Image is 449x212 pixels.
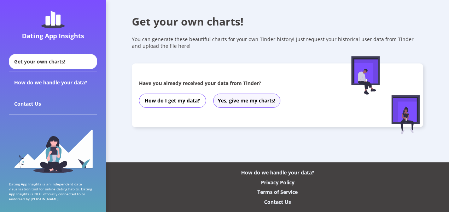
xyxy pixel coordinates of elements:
button: How do I get my data? [139,94,206,108]
div: You can generate these beautiful charts for your own Tinder history! Just request your historical... [132,36,424,49]
div: Dating App Insights [11,32,95,40]
img: sidebar_girl.91b9467e.svg [13,129,93,173]
div: Terms of Service [257,189,298,195]
button: Yes, give me my charts! [213,94,280,108]
img: male-figure-sitting.c9faa881.svg [351,56,380,95]
div: Have you already received your data from Tinder? [139,80,333,87]
div: Contact Us [9,93,97,115]
img: dating-app-insights-logo.5abe6921.svg [41,11,65,28]
div: Get your own charts! [9,54,97,69]
div: Get your own charts! [132,14,424,29]
div: How do we handle your data? [241,169,314,176]
div: How do we handle your data? [9,72,97,93]
div: Contact Us [264,199,291,205]
p: Dating App Insights is an independent data visualization tool for online dating habits. Dating Ap... [9,182,97,201]
img: female-figure-sitting.afd5d174.svg [391,95,420,134]
div: Privacy Policy [261,179,295,186]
